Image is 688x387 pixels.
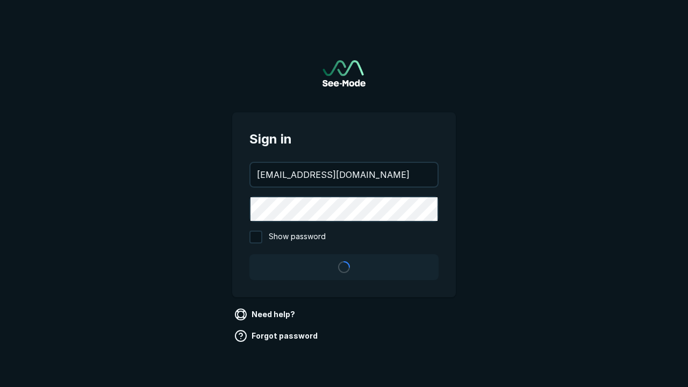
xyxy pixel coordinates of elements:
img: See-Mode Logo [322,60,365,87]
a: Need help? [232,306,299,323]
span: Sign in [249,130,439,149]
a: Go to sign in [322,60,365,87]
a: Forgot password [232,327,322,345]
span: Show password [269,231,326,243]
input: your@email.com [250,163,438,187]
